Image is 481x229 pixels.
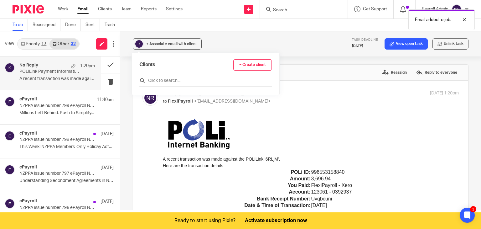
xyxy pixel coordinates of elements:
[233,59,272,71] a: + Create client
[19,137,95,142] p: NZPPA issue number 798 ePayroll Newsletter
[80,63,95,69] p: 1:20pm
[101,199,114,205] p: [DATE]
[19,165,37,170] h4: ePayroll
[452,4,462,14] img: svg%3E
[133,38,202,50] button: ? + Associate email with client
[98,6,112,12] a: Clients
[41,42,46,46] div: 17
[19,103,95,109] p: NZPPA issue number 799 ePayroll Newsletter
[71,42,76,46] div: 32
[101,131,114,137] p: [DATE]
[163,99,167,104] span: to
[5,97,15,107] img: svg%3E
[141,6,157,12] a: Reports
[166,6,183,12] a: Settings
[142,90,158,106] img: svg%3E
[33,19,60,31] a: Reassigned
[121,6,132,12] a: Team
[18,39,49,49] a: Priority17
[105,19,120,31] a: Trash
[5,63,15,73] img: svg%3E
[135,40,143,48] div: ?
[5,131,15,141] img: svg%3E
[19,110,114,116] p: Millions Left Behind: Push to Simplify...
[168,99,193,104] span: FlexiPayroll
[19,69,80,74] p: POLiLink Payment Information
[19,63,38,68] h4: No Reply
[148,90,296,97] td: Kohkoz
[148,97,296,104] td: 131025
[148,77,296,84] td: Uvqbcuni
[19,199,37,204] h4: ePayroll
[19,178,114,184] p: Understanding Secondment Agreements in New...
[58,6,68,12] a: Work
[148,51,296,57] td: 996553158840
[5,199,15,209] img: svg%3E
[146,42,197,46] span: + Associate email with client
[77,6,89,12] a: Email
[381,68,408,77] label: Reassign
[13,5,44,13] img: Pixie
[19,97,37,102] h4: ePayroll
[470,206,476,212] div: 1
[13,19,28,31] a: To do
[5,165,15,175] img: svg%3E
[148,64,296,70] td: FlexiPayroll - Xero
[101,165,114,171] p: [DATE]
[352,44,378,49] p: [DATE]
[430,90,459,97] p: [DATE] 1:20pm
[19,76,95,82] p: A recent transaction was made against...
[139,61,155,68] span: Clients
[194,99,271,104] span: <[EMAIL_ADDRESS][DOMAIN_NAME]>
[352,38,378,41] span: Task deadline
[415,17,451,23] p: Email added to job.
[19,171,95,176] p: NZPPA issue number 797 ePayroll Newsletter
[85,19,100,31] a: Sent
[19,205,95,210] p: NZPPA issue number 796 ePayroll Newsletter
[385,38,428,50] a: View open task
[49,39,79,49] a: Other32
[415,68,459,77] label: Reply to everyone
[65,19,81,31] a: Done
[148,57,296,64] td: 3,696.94
[139,77,272,84] input: Click to search...
[19,144,114,150] p: This Week! NZPPA Members-Only Holiday Act...
[432,38,468,50] button: Unlink task
[148,84,296,90] td: [DATE]
[148,70,296,77] td: 123061 - 0392937
[5,40,14,47] span: View
[19,131,37,136] h4: ePayroll
[97,97,114,103] p: 11:40am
